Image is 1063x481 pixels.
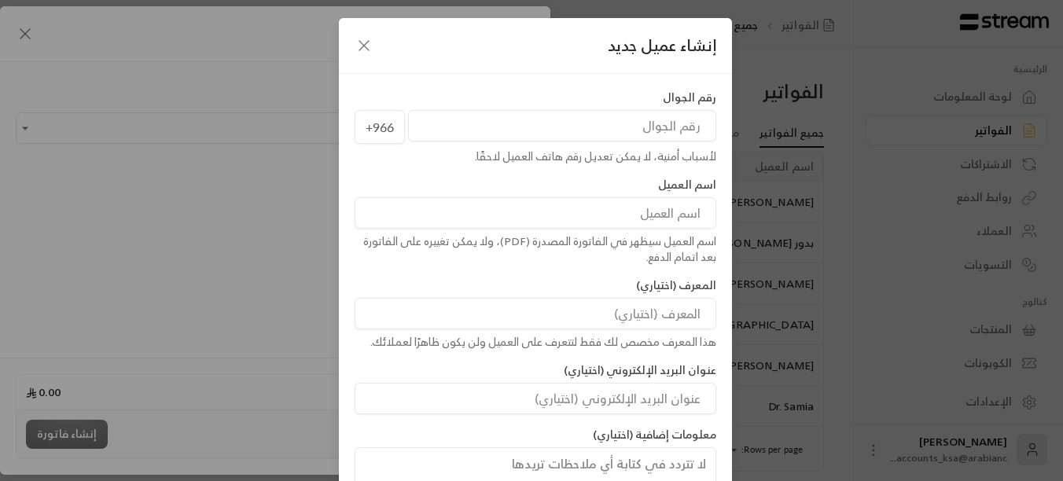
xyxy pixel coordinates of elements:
span: إنشاء عميل جديد [608,34,716,57]
input: عنوان البريد الإلكتروني (اختياري) [355,383,716,414]
label: رقم الجوال [663,90,716,105]
label: معلومات إضافية (اختياري) [593,427,716,442]
span: +966 [355,110,405,145]
label: عنوان البريد الإلكتروني (اختياري) [564,362,716,378]
input: اسم العميل [355,197,716,229]
label: المعرف (اختياري) [636,277,716,293]
label: اسم العميل [658,177,716,193]
div: هذا المعرف مخصص لك فقط لتتعرف على العميل ولن يكون ظاهرًا لعملائك. [355,334,716,350]
div: لأسباب أمنية، لا يمكن تعديل رقم هاتف العميل لاحقًا. [355,149,716,164]
input: المعرف (اختياري) [355,298,716,329]
div: اسم العميل سيظهر في الفاتورة المصدرة (PDF)، ولا يمكن تغييره على الفاتورة بعد اتمام الدفع. [355,233,716,265]
input: رقم الجوال [408,110,716,141]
